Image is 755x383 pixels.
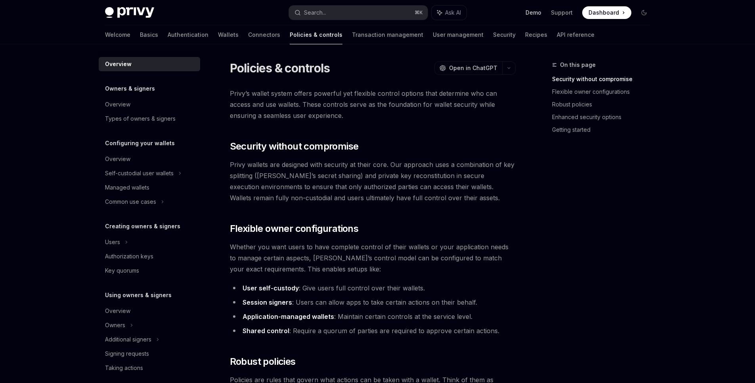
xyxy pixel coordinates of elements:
[99,57,200,71] a: Overview
[99,249,200,264] a: Authorization keys
[304,8,326,17] div: Search...
[557,25,594,44] a: API reference
[105,237,120,247] div: Users
[552,73,657,85] a: Security without compromise
[230,311,516,322] li: : Maintain certain controls at the service level.
[433,25,484,44] a: User management
[248,25,280,44] a: Connectors
[243,327,289,335] strong: Shared control
[434,61,502,75] button: Open in ChatGPT
[449,64,497,72] span: Open in ChatGPT
[99,361,200,375] a: Taking actions
[230,61,330,75] h1: Policies & controls
[243,313,334,320] strong: Application-managed wallets
[243,284,299,292] strong: User self-custody
[105,7,154,18] img: dark logo
[105,320,125,330] div: Owners
[105,197,156,207] div: Common use cases
[105,266,139,275] div: Key quorums
[445,9,461,17] span: Ask AI
[289,6,428,20] button: Search...⌘K
[105,59,132,69] div: Overview
[230,88,516,121] span: Privy’s wallet system offers powerful yet flexible control options that determine who can access ...
[230,159,516,203] span: Privy wallets are designed with security at their core. Our approach uses a combination of key sp...
[105,154,130,164] div: Overview
[105,222,180,231] h5: Creating owners & signers
[525,25,547,44] a: Recipes
[105,183,149,192] div: Managed wallets
[99,152,200,166] a: Overview
[99,347,200,361] a: Signing requests
[589,9,619,17] span: Dashboard
[105,306,130,316] div: Overview
[552,98,657,111] a: Robust policies
[140,25,158,44] a: Basics
[105,25,130,44] a: Welcome
[99,304,200,318] a: Overview
[218,25,239,44] a: Wallets
[230,325,516,336] li: : Require a quorum of parties are required to approve certain actions.
[105,169,174,178] div: Self-custodial user wallets
[99,97,200,112] a: Overview
[352,25,423,44] a: Transaction management
[99,112,200,126] a: Types of owners & signers
[638,6,650,19] button: Toggle dark mode
[432,6,466,20] button: Ask AI
[560,60,596,70] span: On this page
[493,25,516,44] a: Security
[551,9,573,17] a: Support
[552,85,657,98] a: Flexible owner configurations
[105,363,143,373] div: Taking actions
[415,9,423,16] span: ⌘ K
[105,100,130,109] div: Overview
[526,9,541,17] a: Demo
[230,297,516,308] li: : Users can allow apps to take certain actions on their behalf.
[552,111,657,123] a: Enhanced security options
[105,335,151,344] div: Additional signers
[105,114,176,123] div: Types of owners & signers
[230,222,359,235] span: Flexible owner configurations
[582,6,631,19] a: Dashboard
[99,180,200,195] a: Managed wallets
[168,25,208,44] a: Authentication
[230,241,516,275] span: Whether you want users to have complete control of their wallets or your application needs to man...
[230,283,516,294] li: : Give users full control over their wallets.
[105,290,172,300] h5: Using owners & signers
[105,138,175,148] h5: Configuring your wallets
[105,349,149,358] div: Signing requests
[105,252,153,261] div: Authorization keys
[99,264,200,278] a: Key quorums
[230,355,296,368] span: Robust policies
[230,140,359,153] span: Security without compromise
[243,298,292,306] strong: Session signers
[290,25,342,44] a: Policies & controls
[552,123,657,136] a: Getting started
[105,84,155,93] h5: Owners & signers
